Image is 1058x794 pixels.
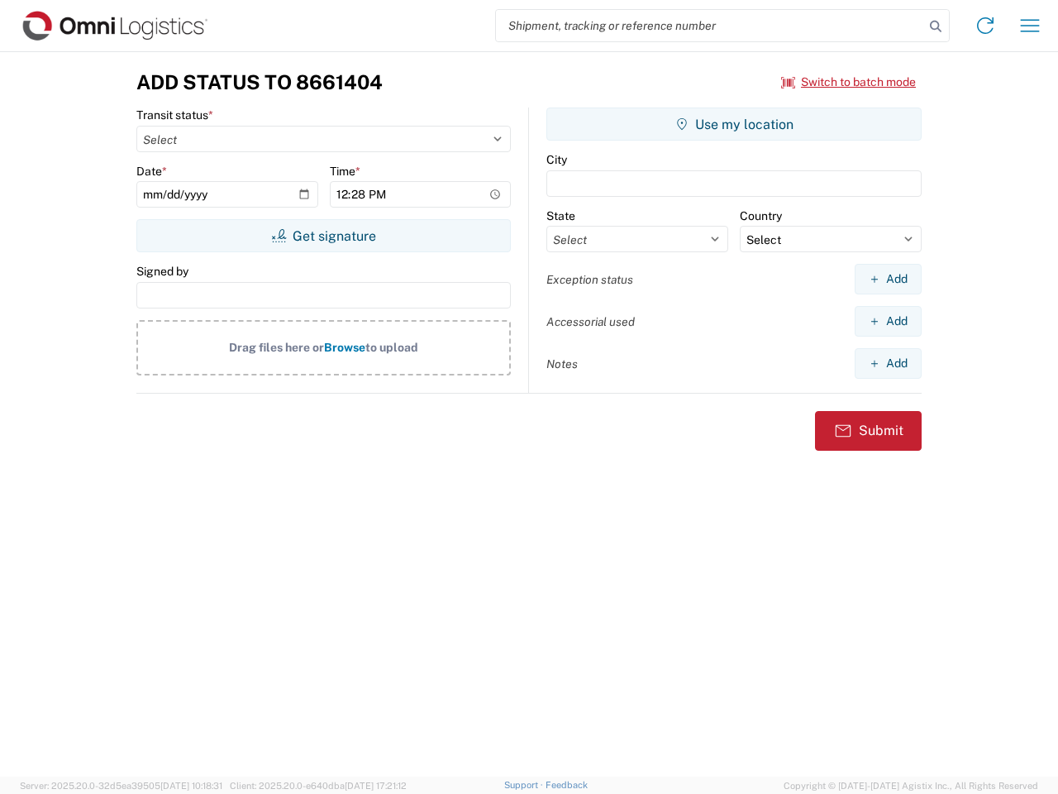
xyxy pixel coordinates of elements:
[160,781,222,791] span: [DATE] 10:18:31
[546,314,635,329] label: Accessorial used
[546,108,922,141] button: Use my location
[855,348,922,379] button: Add
[855,264,922,294] button: Add
[855,306,922,337] button: Add
[324,341,365,354] span: Browse
[740,208,782,223] label: Country
[546,272,633,287] label: Exception status
[229,341,324,354] span: Drag files here or
[504,780,546,790] a: Support
[136,264,188,279] label: Signed by
[230,781,407,791] span: Client: 2025.20.0-e640dba
[784,778,1038,793] span: Copyright © [DATE]-[DATE] Agistix Inc., All Rights Reserved
[136,108,213,122] label: Transit status
[365,341,418,354] span: to upload
[546,356,578,371] label: Notes
[136,219,511,252] button: Get signature
[345,781,407,791] span: [DATE] 17:21:12
[496,10,924,41] input: Shipment, tracking or reference number
[330,164,360,179] label: Time
[136,70,383,94] h3: Add Status to 8661404
[546,208,575,223] label: State
[546,780,588,790] a: Feedback
[546,152,567,167] label: City
[815,411,922,451] button: Submit
[136,164,167,179] label: Date
[781,69,916,96] button: Switch to batch mode
[20,781,222,791] span: Server: 2025.20.0-32d5ea39505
